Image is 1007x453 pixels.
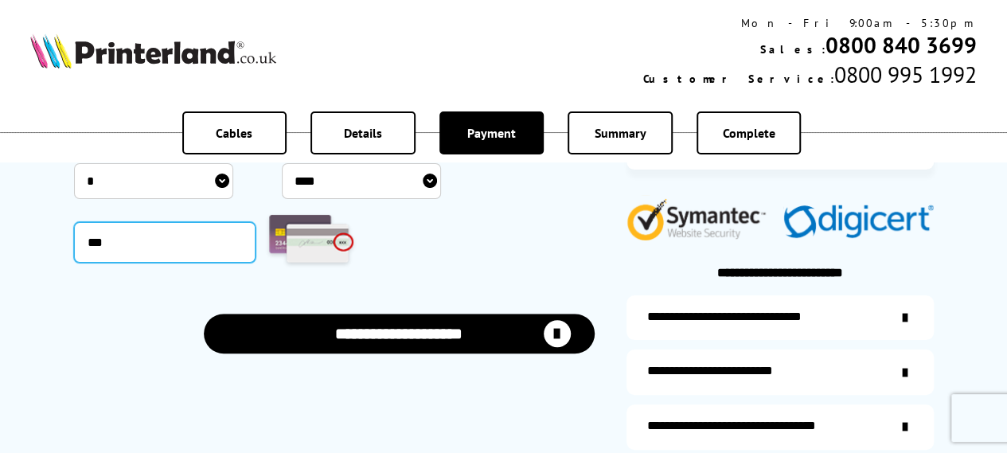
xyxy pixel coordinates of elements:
span: Cables [216,125,252,141]
span: Complete [723,125,775,141]
span: Payment [467,125,516,141]
span: Customer Service: [643,72,834,86]
img: Printerland Logo [30,33,276,68]
a: items-arrive [626,350,934,395]
a: 0800 840 3699 [826,30,977,60]
a: additional-cables [626,404,934,450]
div: Mon - Fri 9:00am - 5:30pm [643,16,977,30]
span: Summary [595,125,646,141]
a: additional-ink [626,295,934,341]
span: 0800 995 1992 [834,60,977,89]
span: Sales: [760,42,826,57]
span: Details [344,125,382,141]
